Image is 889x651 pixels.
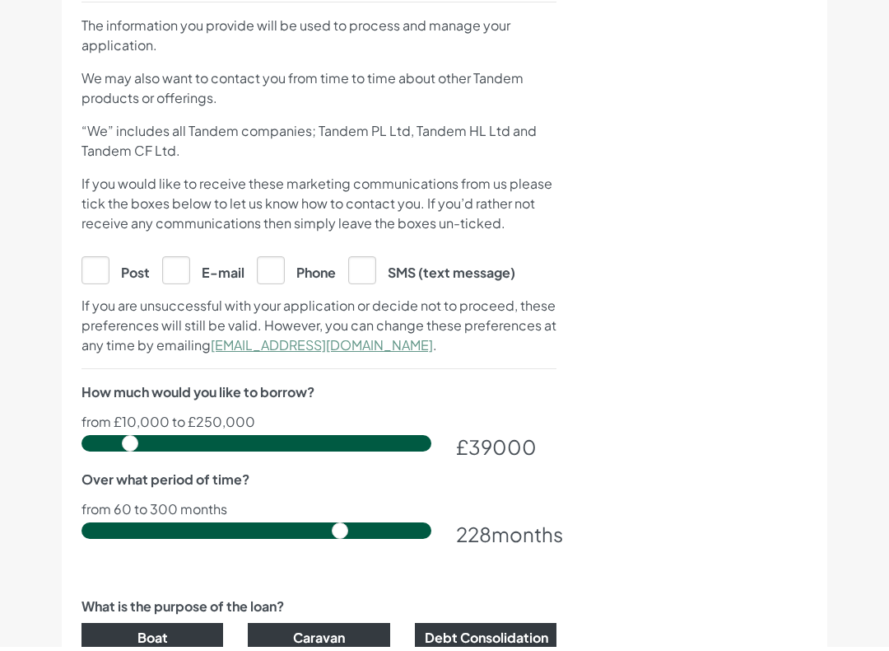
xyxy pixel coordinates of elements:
label: How much would you like to borrow? [81,387,314,407]
p: If you would like to receive these marketing communications from us please tick the boxes below t... [81,179,556,238]
p: We may also want to contact you from time to time about other Tandem products or offerings. [81,73,556,113]
a: [EMAIL_ADDRESS][DOMAIN_NAME] [211,341,433,358]
p: from 60 to 300 months [81,508,556,521]
div: £ [456,437,556,466]
label: Post [81,261,150,288]
span: 228 [456,527,491,551]
label: E-mail [162,261,244,288]
label: Phone [257,261,336,288]
div: months [456,524,556,554]
label: What is the purpose of the loan? [81,602,284,621]
p: from £10,000 to £250,000 [81,420,556,433]
label: Over what period of time? [81,475,249,494]
span: 39000 [468,439,537,464]
p: If you are unsuccessful with your application or decide not to proceed, these preferences will st... [81,301,556,360]
label: SMS (text message) [348,261,515,288]
p: “We” includes all Tandem companies; Tandem PL Ltd, Tandem HL Ltd and Tandem CF Ltd. [81,126,556,166]
p: The information you provide will be used to process and manage your application. [81,21,556,60]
